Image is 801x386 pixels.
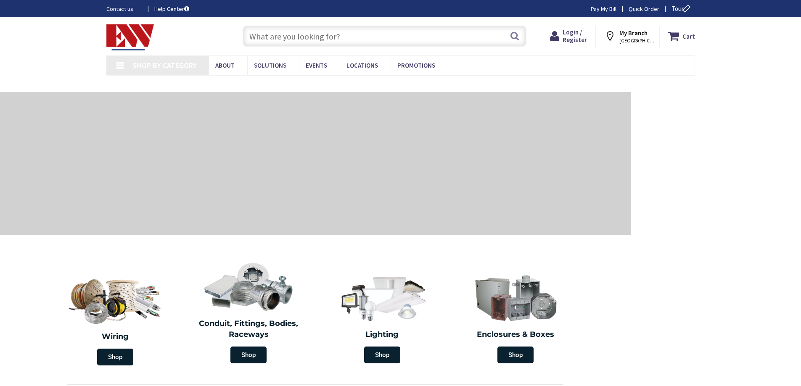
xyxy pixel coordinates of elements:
[306,61,327,69] span: Events
[671,5,693,13] span: Tour
[106,24,154,50] img: Electrical Wholesalers, Inc.
[619,29,648,37] strong: My Branch
[668,29,695,44] a: Cart
[53,331,178,342] h2: Wiring
[97,349,133,365] span: Shop
[106,5,141,13] a: Contact us
[591,5,616,13] a: Pay My Bill
[215,61,235,69] span: About
[629,5,659,13] a: Quick Order
[346,61,378,69] span: Locations
[619,37,655,44] span: [GEOGRAPHIC_DATA], [GEOGRAPHIC_DATA]
[604,29,651,44] div: My Branch [GEOGRAPHIC_DATA], [GEOGRAPHIC_DATA]
[48,269,182,370] a: Wiring Shop
[550,29,587,44] a: Login / Register
[682,29,695,44] strong: Cart
[254,61,286,69] span: Solutions
[154,5,189,13] a: Help Center
[230,347,267,363] span: Shop
[322,329,443,340] h2: Lighting
[364,347,400,363] span: Shop
[243,26,526,47] input: What are you looking for?
[184,258,314,368] a: Conduit, Fittings, Bodies, Raceways Shop
[455,329,576,340] h2: Enclosures & Boxes
[563,28,587,44] span: Login / Register
[132,60,197,70] span: Shop By Category
[397,61,435,69] span: Promotions
[497,347,534,363] span: Shop
[451,269,581,368] a: Enclosures & Boxes Shop
[317,269,447,368] a: Lighting Shop
[188,318,309,340] h2: Conduit, Fittings, Bodies, Raceways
